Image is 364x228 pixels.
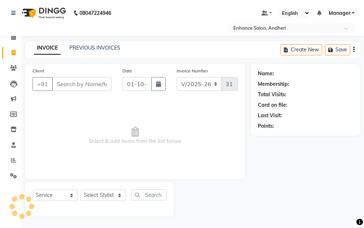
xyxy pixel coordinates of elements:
span: Manager [329,9,350,17]
label: Invoice Number [177,68,208,74]
div: Last Visit: [258,112,282,119]
span: Select & add items from the list below [32,100,238,172]
label: Date [122,68,132,74]
div: Card on file: [258,101,287,109]
a: INVOICE [34,42,61,55]
input: Search by Name/Mobile/Email/Code [52,77,112,91]
a: PREVIOUS INVOICES [69,45,120,51]
input: Search or Scan [131,189,166,200]
button: Create New [281,44,322,55]
img: logo [18,3,68,23]
label: Client [32,68,44,74]
div: Points: [258,122,274,130]
b: 08047224946 [79,3,111,23]
div: Membership: [258,80,289,88]
div: Name: [258,70,274,77]
button: +91 [32,77,53,91]
div: Total Visits: [258,91,286,98]
button: Save [325,44,350,55]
